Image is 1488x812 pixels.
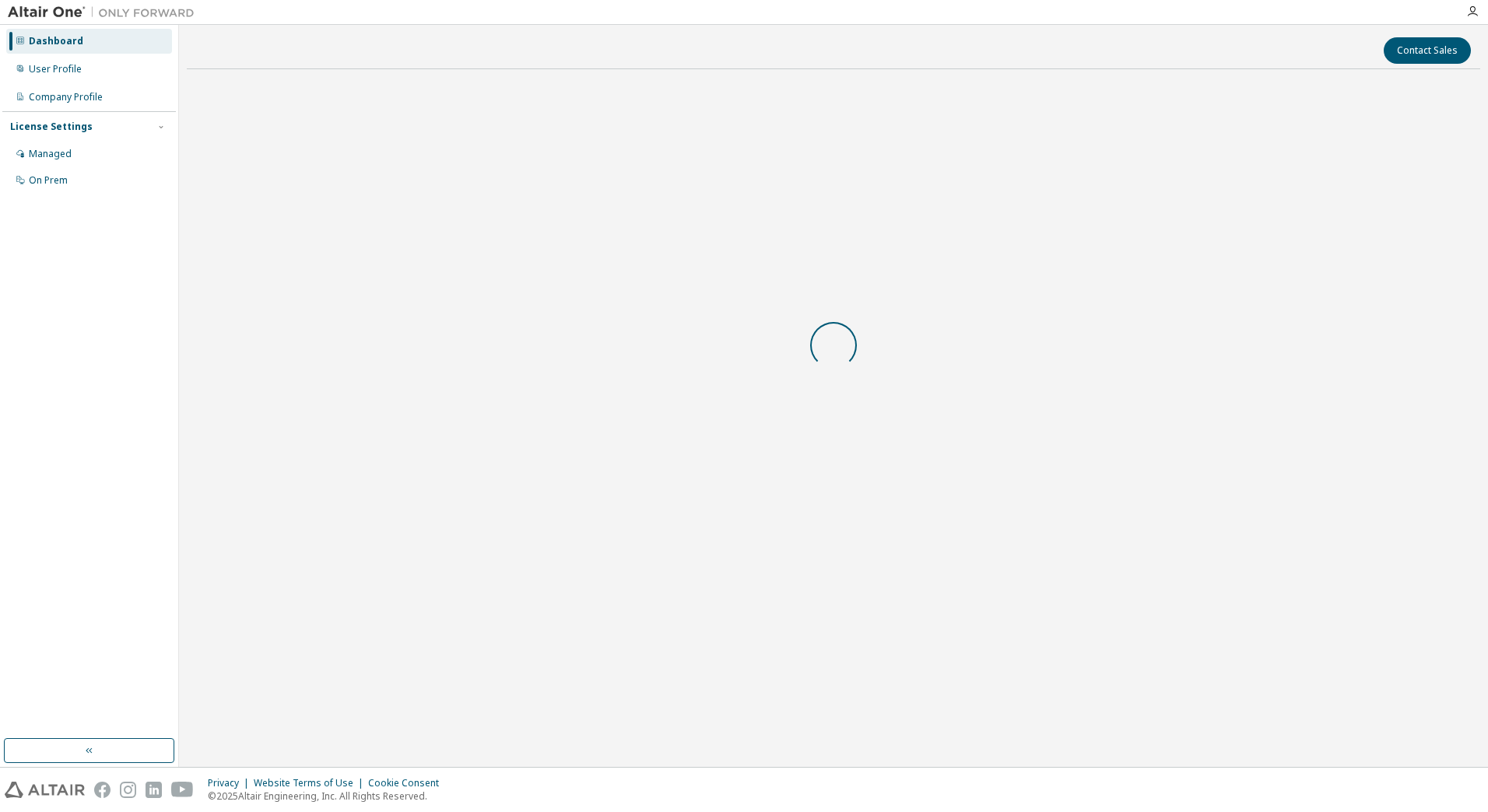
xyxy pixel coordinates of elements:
p: © 2025 Altair Engineering, Inc. All Rights Reserved. [208,789,448,803]
img: instagram.svg [120,782,136,798]
img: facebook.svg [94,782,111,798]
img: altair_logo.svg [5,782,85,798]
div: On Prem [29,174,68,187]
img: youtube.svg [171,782,194,798]
div: Company Profile [29,91,103,103]
div: Managed [29,148,72,160]
div: Website Terms of Use [254,777,368,789]
div: Cookie Consent [368,777,448,789]
div: License Settings [10,121,93,133]
div: Dashboard [29,35,83,47]
button: Contact Sales [1384,37,1471,64]
div: User Profile [29,63,82,75]
img: Altair One [8,5,202,20]
img: linkedin.svg [146,782,162,798]
div: Privacy [208,777,254,789]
